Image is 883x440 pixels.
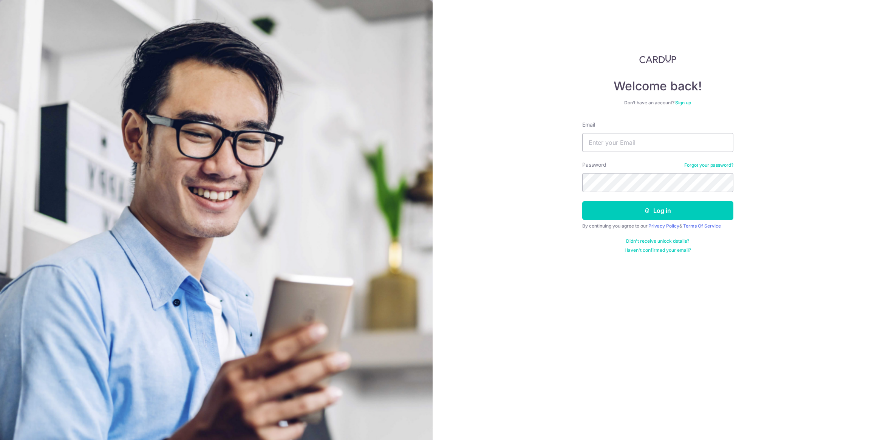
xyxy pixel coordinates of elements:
[639,54,676,64] img: CardUp Logo
[675,100,691,105] a: Sign up
[582,223,733,229] div: By continuing you agree to our &
[582,201,733,220] button: Log in
[582,79,733,94] h4: Welcome back!
[626,238,689,244] a: Didn't receive unlock details?
[582,100,733,106] div: Don’t have an account?
[582,121,595,129] label: Email
[683,223,721,229] a: Terms Of Service
[582,161,606,169] label: Password
[582,133,733,152] input: Enter your Email
[648,223,679,229] a: Privacy Policy
[684,162,733,168] a: Forgot your password?
[625,247,691,253] a: Haven't confirmed your email?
